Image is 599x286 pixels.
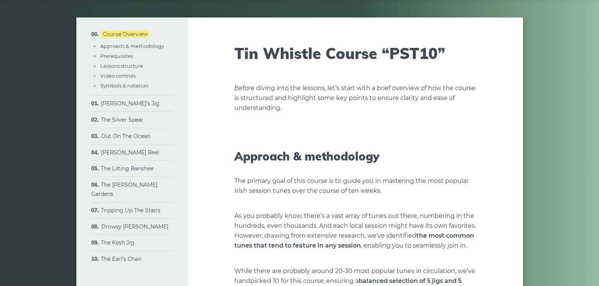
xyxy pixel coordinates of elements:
[101,31,149,38] a: Course Overview
[100,83,149,89] a: Symbols & notation
[234,176,477,196] p: The primary goal of this course is to guide you in mastering the most popular Irish session tunes...
[101,223,168,230] a: Drowsy [PERSON_NAME]
[101,116,144,123] a: The Silver Spear
[101,165,153,172] a: The Lilting Banshee
[101,207,160,214] a: Tripping Up The Stairs
[100,63,143,69] a: Lessons structure
[91,181,157,197] a: The [PERSON_NAME] Gardens
[100,43,164,49] a: Approach & methodology
[234,211,477,251] p: As you probably know, there’s a vast array of tunes out there, numbering in the hundreds, even th...
[234,83,477,113] p: Before diving into the lessons, let’s start with a brief overview of how the course is structured...
[100,53,133,59] a: Prerequisites
[101,100,160,107] a: [PERSON_NAME]’s Jig
[101,149,159,156] a: [PERSON_NAME] Reel
[101,133,150,140] a: Out On The Ocean
[234,149,477,163] h2: Approach & methodology
[101,239,134,246] a: The Kesh Jig
[234,44,477,62] h1: Tin Whistle Course “PST10”
[100,73,136,79] a: Video controls
[101,256,142,262] a: The Earl’s Chair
